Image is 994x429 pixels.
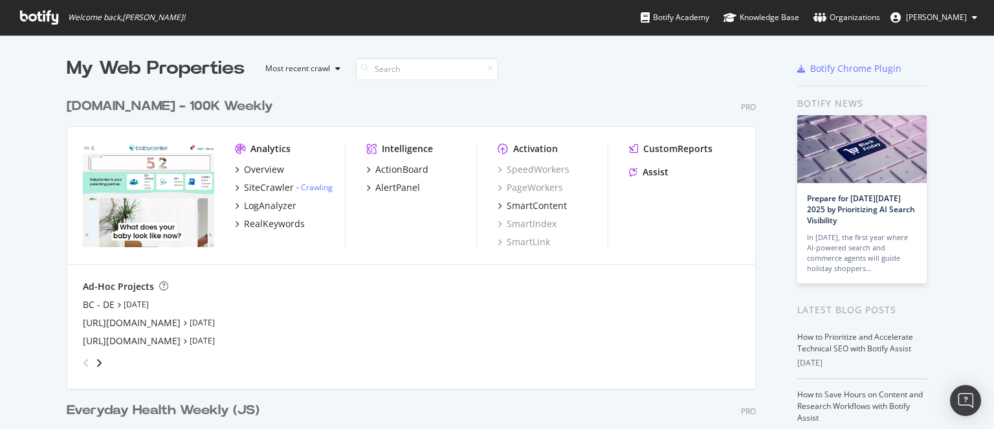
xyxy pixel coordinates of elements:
div: In [DATE], the first year where AI-powered search and commerce agents will guide holiday shoppers… [807,232,917,274]
div: AlertPanel [375,181,420,194]
div: Botify news [797,96,927,111]
a: SmartContent [498,199,567,212]
div: ActionBoard [375,163,428,176]
div: Organizations [813,11,880,24]
a: [DATE] [190,317,215,328]
div: Open Intercom Messenger [950,385,981,416]
button: Most recent crawl [255,58,346,79]
div: angle-right [94,357,104,369]
div: SiteCrawler [244,181,294,194]
a: AlertPanel [366,181,420,194]
img: Prepare for Black Friday 2025 by Prioritizing AI Search Visibility [797,115,927,183]
a: LogAnalyzer [235,199,296,212]
a: [DOMAIN_NAME] - 100K Weekly [67,97,278,116]
div: SmartContent [507,199,567,212]
div: angle-left [78,353,94,373]
a: BC - DE [83,298,115,311]
input: Search [356,58,498,80]
div: Activation [513,142,558,155]
a: How to Prioritize and Accelerate Technical SEO with Botify Assist [797,331,913,354]
div: Knowledge Base [723,11,799,24]
div: Everyday Health Weekly (JS) [67,401,260,420]
a: Everyday Health Weekly (JS) [67,401,265,420]
a: Assist [629,166,668,179]
a: SiteCrawler- Crawling [235,181,333,194]
div: [DATE] [797,357,927,369]
div: Analytics [250,142,291,155]
div: Ad-Hoc Projects [83,280,154,293]
a: [URL][DOMAIN_NAME] [83,316,181,329]
div: - [296,182,333,193]
a: [URL][DOMAIN_NAME] [83,335,181,347]
div: LogAnalyzer [244,199,296,212]
div: [DOMAIN_NAME] - 100K Weekly [67,97,273,116]
div: Overview [244,163,284,176]
a: ActionBoard [366,163,428,176]
a: RealKeywords [235,217,305,230]
a: Crawling [301,182,333,193]
div: Botify Academy [641,11,709,24]
a: [DATE] [190,335,215,346]
div: Pro [741,406,756,417]
div: RealKeywords [244,217,305,230]
div: Intelligence [382,142,433,155]
a: SmartIndex [498,217,557,230]
div: Pro [741,102,756,113]
img: babycenter.com [83,142,214,247]
a: Overview [235,163,284,176]
div: Most recent crawl [265,65,330,72]
a: SpeedWorkers [498,163,569,176]
div: CustomReports [643,142,712,155]
a: PageWorkers [498,181,563,194]
button: [PERSON_NAME] [880,7,988,28]
a: SmartLink [498,236,550,248]
a: Prepare for [DATE][DATE] 2025 by Prioritizing AI Search Visibility [807,193,915,226]
div: Botify Chrome Plugin [810,62,901,75]
div: Assist [643,166,668,179]
span: Meghnad Bhagde [906,12,967,23]
a: CustomReports [629,142,712,155]
a: How to Save Hours on Content and Research Workflows with Botify Assist [797,389,923,423]
div: My Web Properties [67,56,245,82]
span: Welcome back, [PERSON_NAME] ! [68,12,185,23]
a: [DATE] [124,299,149,310]
div: Latest Blog Posts [797,303,927,317]
a: Botify Chrome Plugin [797,62,901,75]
